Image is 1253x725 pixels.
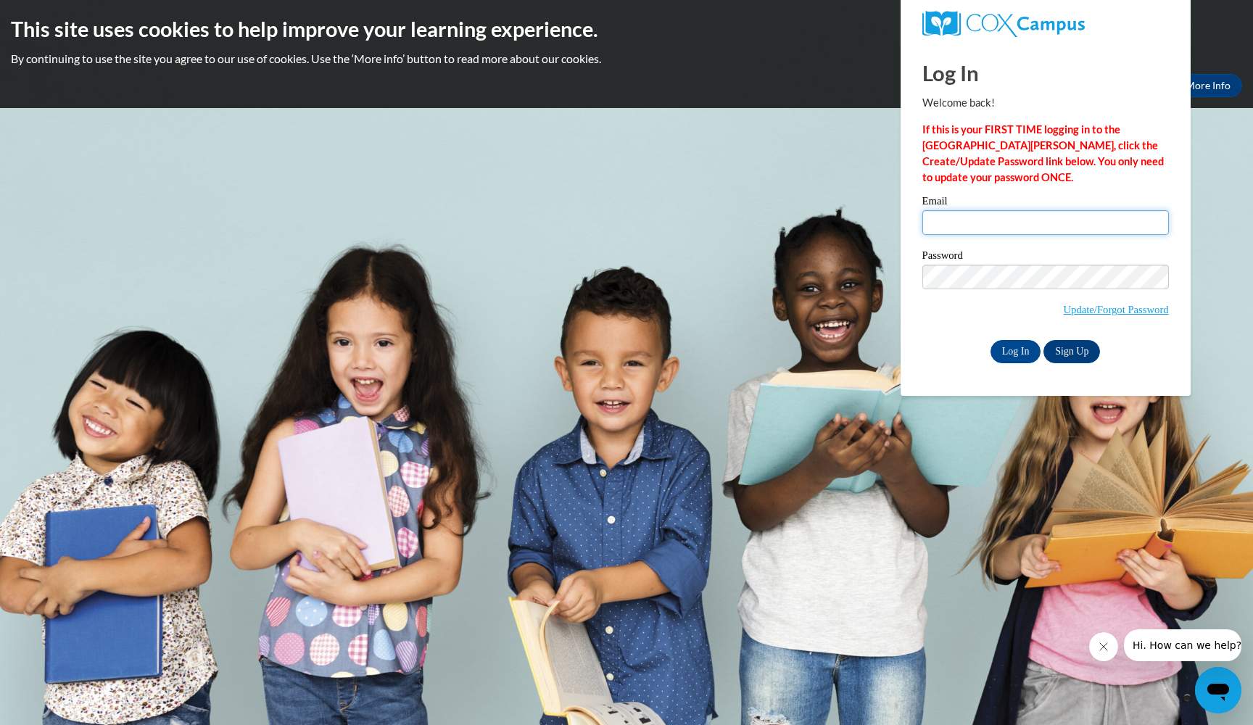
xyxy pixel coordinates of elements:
p: By continuing to use the site you agree to our use of cookies. Use the ‘More info’ button to read... [11,51,1242,67]
a: Sign Up [1043,340,1100,363]
a: COX Campus [922,11,1169,37]
iframe: Button to launch messaging window [1195,667,1241,713]
h2: This site uses cookies to help improve your learning experience. [11,14,1242,43]
p: Welcome back! [922,95,1169,111]
a: More Info [1174,74,1242,97]
a: Update/Forgot Password [1064,304,1169,315]
h1: Log In [922,58,1169,88]
iframe: Close message [1089,632,1118,661]
strong: If this is your FIRST TIME logging in to the [GEOGRAPHIC_DATA][PERSON_NAME], click the Create/Upd... [922,123,1164,183]
input: Log In [991,340,1041,363]
label: Password [922,250,1169,265]
label: Email [922,196,1169,210]
img: COX Campus [922,11,1085,37]
iframe: Message from company [1124,629,1241,661]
